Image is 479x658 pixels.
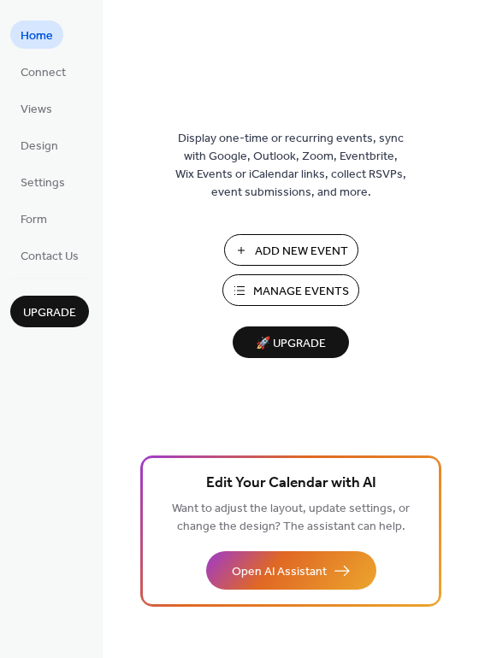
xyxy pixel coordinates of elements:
[21,64,66,82] span: Connect
[10,241,89,269] a: Contact Us
[206,551,376,590] button: Open AI Assistant
[206,472,376,496] span: Edit Your Calendar with AI
[10,204,57,232] a: Form
[10,167,75,196] a: Settings
[172,497,410,538] span: Want to adjust the layout, update settings, or change the design? The assistant can help.
[23,304,76,322] span: Upgrade
[233,326,349,358] button: 🚀 Upgrade
[232,563,327,581] span: Open AI Assistant
[21,248,79,266] span: Contact Us
[21,138,58,156] span: Design
[255,243,348,261] span: Add New Event
[222,274,359,306] button: Manage Events
[21,101,52,119] span: Views
[10,57,76,85] a: Connect
[10,94,62,122] a: Views
[21,211,47,229] span: Form
[21,27,53,45] span: Home
[243,332,339,355] span: 🚀 Upgrade
[10,21,63,49] a: Home
[10,131,68,159] a: Design
[175,130,406,202] span: Display one-time or recurring events, sync with Google, Outlook, Zoom, Eventbrite, Wix Events or ...
[253,283,349,301] span: Manage Events
[21,174,65,192] span: Settings
[224,234,358,266] button: Add New Event
[10,296,89,327] button: Upgrade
